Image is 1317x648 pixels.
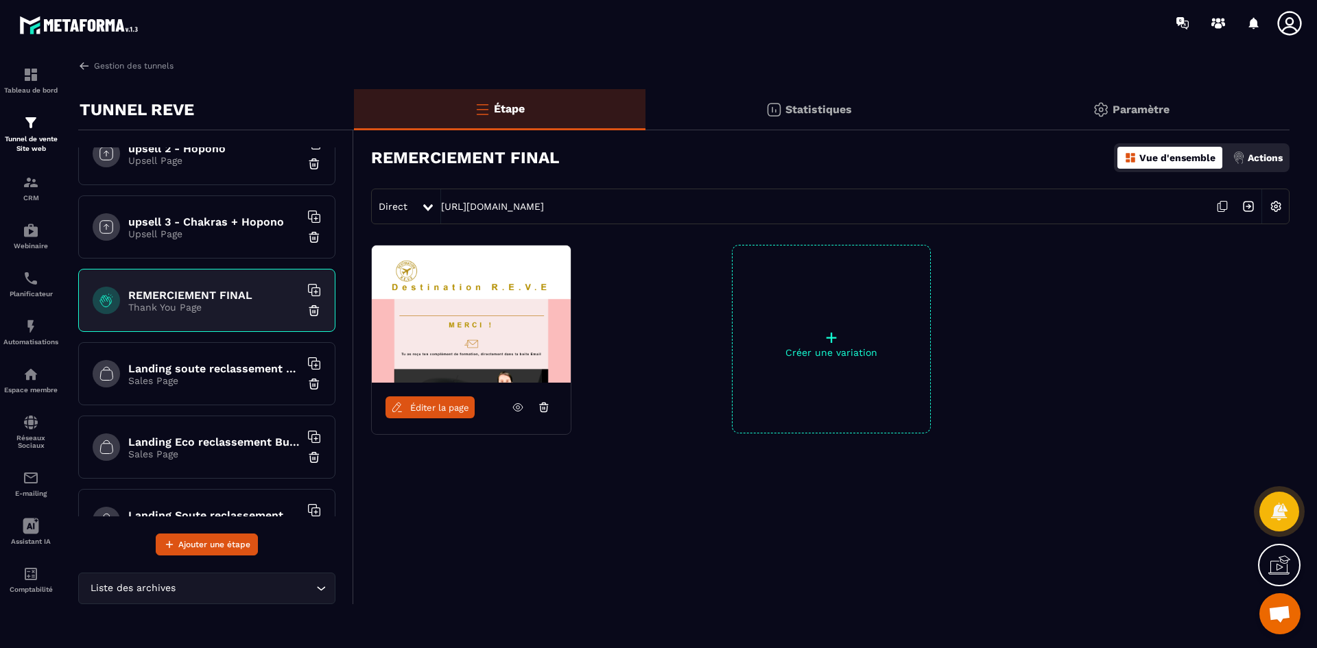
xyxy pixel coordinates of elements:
[3,242,58,250] p: Webinaire
[3,555,58,603] a: accountantaccountantComptabilité
[3,507,58,555] a: Assistant IA
[371,148,559,167] h3: REMERCIEMENT FINAL
[3,164,58,212] a: formationformationCRM
[1235,193,1261,219] img: arrow-next.bcc2205e.svg
[23,115,39,131] img: formation
[3,290,58,298] p: Planificateur
[23,67,39,83] img: formation
[156,533,258,555] button: Ajouter une étape
[785,103,852,116] p: Statistiques
[3,386,58,394] p: Espace membre
[3,490,58,497] p: E-mailing
[1259,593,1301,634] div: Ouvrir le chat
[128,509,300,522] h6: Landing Soute reclassement Eco paiement
[3,538,58,545] p: Assistant IA
[307,377,321,391] img: trash
[128,435,300,448] h6: Landing Eco reclassement Business paiement
[23,566,39,582] img: accountant
[3,356,58,404] a: automationsautomationsEspace membre
[23,318,39,335] img: automations
[128,448,300,459] p: Sales Page
[3,134,58,154] p: Tunnel de vente Site web
[3,308,58,356] a: automationsautomationsAutomatisations
[178,538,250,551] span: Ajouter une étape
[80,96,194,123] p: TUNNEL REVE
[128,302,300,313] p: Thank You Page
[3,86,58,94] p: Tableau de bord
[307,304,321,317] img: trash
[372,245,571,383] img: image
[3,260,58,308] a: schedulerschedulerPlanificateur
[733,347,930,358] p: Créer une variation
[128,362,300,375] h6: Landing soute reclassement choix
[307,451,321,464] img: trash
[87,581,178,596] span: Liste des archives
[128,155,300,166] p: Upsell Page
[23,270,39,287] img: scheduler
[78,60,91,72] img: arrow
[1263,193,1289,219] img: setting-w.858f3a88.svg
[3,338,58,346] p: Automatisations
[23,174,39,191] img: formation
[307,157,321,171] img: trash
[23,366,39,383] img: automations
[78,573,335,604] div: Search for option
[3,586,58,593] p: Comptabilité
[78,60,174,72] a: Gestion des tunnels
[1124,152,1137,164] img: dashboard-orange.40269519.svg
[1113,103,1170,116] p: Paramètre
[128,228,300,239] p: Upsell Page
[474,101,490,117] img: bars-o.4a397970.svg
[1233,152,1245,164] img: actions.d6e523a2.png
[3,459,58,507] a: emailemailE-mailing
[379,201,407,212] span: Direct
[766,101,782,118] img: stats.20deebd0.svg
[3,194,58,202] p: CRM
[178,581,313,596] input: Search for option
[128,289,300,302] h6: REMERCIEMENT FINAL
[1093,101,1109,118] img: setting-gr.5f69749f.svg
[3,56,58,104] a: formationformationTableau de bord
[307,230,321,244] img: trash
[1139,152,1215,163] p: Vue d'ensemble
[128,142,300,155] h6: upsell 2 - Hopono
[441,201,544,212] a: [URL][DOMAIN_NAME]
[128,215,300,228] h6: upsell 3 - Chakras + Hopono
[3,434,58,449] p: Réseaux Sociaux
[1248,152,1283,163] p: Actions
[410,403,469,413] span: Éditer la page
[3,212,58,260] a: automationsautomationsWebinaire
[128,375,300,386] p: Sales Page
[19,12,143,38] img: logo
[733,328,930,347] p: +
[23,470,39,486] img: email
[23,222,39,239] img: automations
[23,414,39,431] img: social-network
[3,104,58,164] a: formationformationTunnel de vente Site web
[385,396,475,418] a: Éditer la page
[494,102,525,115] p: Étape
[3,404,58,459] a: social-networksocial-networkRéseaux Sociaux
